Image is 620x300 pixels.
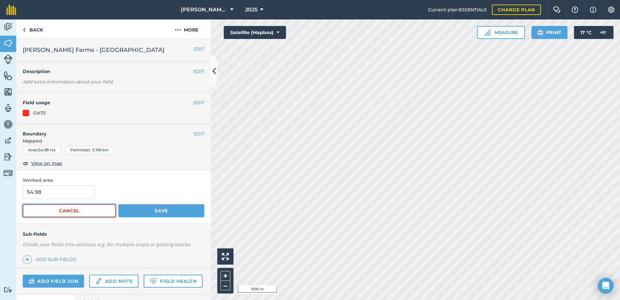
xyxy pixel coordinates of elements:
button: EDIT [194,45,204,53]
img: svg+xml;base64,PHN2ZyB4bWxucz0iaHR0cDovL3d3dy53My5vcmcvMjAwMC9zdmciIHdpZHRoPSIxOCIgaGVpZ2h0PSIyNC... [23,159,29,167]
img: svg+xml;base64,PD94bWwgdmVyc2lvbj0iMS4wIiBlbmNvZGluZz0idXRmLTgiPz4KPCEtLSBHZW5lcmF0b3I6IEFkb2JlIE... [4,22,13,32]
button: Cancel [23,204,116,217]
img: svg+xml;base64,PD94bWwgdmVyc2lvbj0iMS4wIiBlbmNvZGluZz0idXRmLTgiPz4KPCEtLSBHZW5lcmF0b3I6IEFkb2JlIE... [95,277,102,285]
img: fieldmargin Logo [6,5,16,15]
span: Worked area [23,177,204,184]
h4: Sub-fields [16,231,211,238]
div: Open Intercom Messenger [598,278,614,294]
h4: Description [23,68,204,75]
a: Add note [89,275,138,288]
img: svg+xml;base64,PD94bWwgdmVyc2lvbj0iMS4wIiBlbmNvZGluZz0idXRmLTgiPz4KPCEtLSBHZW5lcmF0b3I6IEFkb2JlIE... [4,152,13,162]
em: Divide your fields into sections, e.g. for multiple crops or grazing blocks [23,242,190,247]
a: Add sub-fields [23,255,79,264]
img: svg+xml;base64,PHN2ZyB4bWxucz0iaHR0cDovL3d3dy53My5vcmcvMjAwMC9zdmciIHdpZHRoPSI5IiBoZWlnaHQ9IjI0Ii... [23,26,26,34]
img: svg+xml;base64,PHN2ZyB4bWxucz0iaHR0cDovL3d3dy53My5vcmcvMjAwMC9zdmciIHdpZHRoPSI1NiIgaGVpZ2h0PSI2MC... [4,71,13,81]
h4: Field usage [23,99,194,106]
img: Four arrows, one pointing top left, one top right, one bottom right and the last bottom left [222,253,229,260]
button: EDIT [194,68,204,75]
span: Mapped [16,137,211,144]
img: svg+xml;base64,PD94bWwgdmVyc2lvbj0iMS4wIiBlbmNvZGluZz0idXRmLTgiPz4KPCEtLSBHZW5lcmF0b3I6IEFkb2JlIE... [4,169,13,178]
img: svg+xml;base64,PHN2ZyB4bWxucz0iaHR0cDovL3d3dy53My5vcmcvMjAwMC9zdmciIHdpZHRoPSI1NiIgaGVpZ2h0PSI2MC... [4,87,13,97]
h4: Boundary [16,124,194,137]
span: View on map [31,160,62,167]
span: [PERSON_NAME] Farms - [GEOGRAPHIC_DATA] [23,45,164,55]
div: Area : 54.98 Ha [23,146,61,154]
button: EDIT [194,99,204,106]
button: Save [118,204,204,217]
img: svg+xml;base64,PD94bWwgdmVyc2lvbj0iMS4wIiBlbmNvZGluZz0idXRmLTgiPz4KPCEtLSBHZW5lcmF0b3I6IEFkb2JlIE... [4,287,13,293]
button: EDIT [194,130,204,137]
img: svg+xml;base64,PD94bWwgdmVyc2lvbj0iMS4wIiBlbmNvZGluZz0idXRmLTgiPz4KPCEtLSBHZW5lcmF0b3I6IEFkb2JlIE... [4,55,13,64]
a: Change plan [492,5,541,15]
button: – [221,281,230,290]
a: Back [16,19,50,39]
span: 2025 [245,6,257,14]
a: Field Health [144,275,202,288]
img: A question mark icon [571,6,579,13]
button: View on map [23,159,62,167]
div: OATS [33,109,46,117]
button: Satellite (Mapbox) [224,26,286,39]
img: svg+xml;base64,PHN2ZyB4bWxucz0iaHR0cDovL3d3dy53My5vcmcvMjAwMC9zdmciIHdpZHRoPSIxOSIgaGVpZ2h0PSIyNC... [537,29,543,36]
span: Current plan : ESSENTIALS [428,6,487,13]
button: Measure [477,26,525,39]
span: 17 ° C [580,26,591,39]
img: svg+xml;base64,PD94bWwgdmVyc2lvbj0iMS4wIiBlbmNvZGluZz0idXRmLTgiPz4KPCEtLSBHZW5lcmF0b3I6IEFkb2JlIE... [4,136,13,145]
div: Perimeter : 3.106 km [65,146,114,154]
em: Add extra information about your field [23,79,113,85]
img: A cog icon [607,6,615,13]
span: [PERSON_NAME] ASAHI PADDOCKS [181,6,228,14]
img: svg+xml;base64,PHN2ZyB4bWxucz0iaHR0cDovL3d3dy53My5vcmcvMjAwMC9zdmciIHdpZHRoPSIxNCIgaGVpZ2h0PSIyNC... [25,256,30,263]
button: + [221,271,230,281]
button: Print [531,26,568,39]
img: svg+xml;base64,PHN2ZyB4bWxucz0iaHR0cDovL3d3dy53My5vcmcvMjAwMC9zdmciIHdpZHRoPSIyMCIgaGVpZ2h0PSIyNC... [175,26,181,34]
button: 17 °C [574,26,614,39]
button: More [162,19,211,39]
img: svg+xml;base64,PD94bWwgdmVyc2lvbj0iMS4wIiBlbmNvZGluZz0idXRmLTgiPz4KPCEtLSBHZW5lcmF0b3I6IEFkb2JlIE... [29,277,35,285]
img: Two speech bubbles overlapping with the left bubble in the forefront [553,6,561,13]
img: svg+xml;base64,PD94bWwgdmVyc2lvbj0iMS4wIiBlbmNvZGluZz0idXRmLTgiPz4KPCEtLSBHZW5lcmF0b3I6IEFkb2JlIE... [597,26,610,39]
img: svg+xml;base64,PD94bWwgdmVyc2lvbj0iMS4wIiBlbmNvZGluZz0idXRmLTgiPz4KPCEtLSBHZW5lcmF0b3I6IEFkb2JlIE... [4,119,13,129]
img: svg+xml;base64,PHN2ZyB4bWxucz0iaHR0cDovL3d3dy53My5vcmcvMjAwMC9zdmciIHdpZHRoPSIxNyIgaGVpZ2h0PSIxNy... [590,6,596,14]
img: Ruler icon [484,29,491,36]
img: svg+xml;base64,PHN2ZyB4bWxucz0iaHR0cDovL3d3dy53My5vcmcvMjAwMC9zdmciIHdpZHRoPSI1NiIgaGVpZ2h0PSI2MC... [4,38,13,48]
a: Add field job [23,275,84,288]
img: svg+xml;base64,PD94bWwgdmVyc2lvbj0iMS4wIiBlbmNvZGluZz0idXRmLTgiPz4KPCEtLSBHZW5lcmF0b3I6IEFkb2JlIE... [4,103,13,113]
